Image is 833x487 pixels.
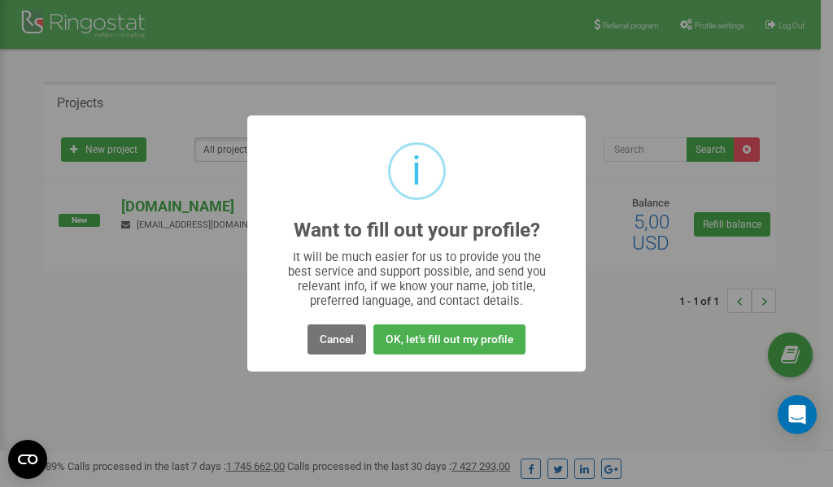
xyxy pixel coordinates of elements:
button: OK, let's fill out my profile [373,324,526,354]
div: i [412,145,421,198]
button: Open CMP widget [8,440,47,479]
div: It will be much easier for us to provide you the best service and support possible, and send you ... [280,250,554,308]
button: Cancel [307,324,366,354]
h2: Want to fill out your profile? [294,220,540,241]
div: Open Intercom Messenger [778,395,817,434]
